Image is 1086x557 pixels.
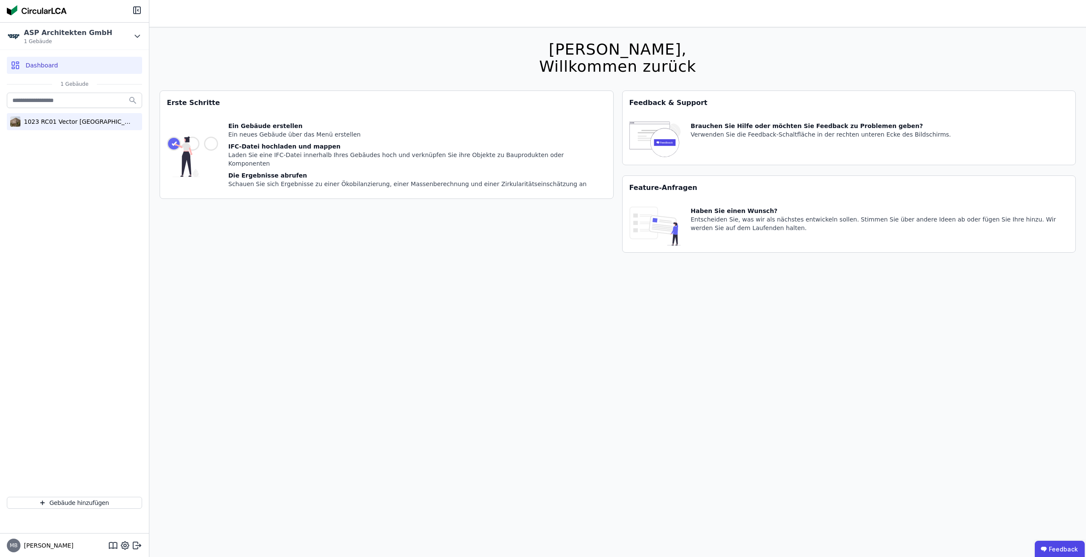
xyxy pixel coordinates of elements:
[623,91,1076,115] div: Feedback & Support
[629,122,681,158] img: feedback-icon-HCTs5lye.svg
[52,81,97,87] span: 1 Gebäude
[160,91,613,115] div: Erste Schritte
[623,176,1076,200] div: Feature-Anfragen
[228,151,606,168] div: Laden Sie eine IFC-Datei innerhalb Ihres Gebäudes hoch und verknüpfen Sie ihre Objekte zu Bauprod...
[539,41,696,58] div: [PERSON_NAME],
[24,28,112,38] div: ASP Architekten GmbH
[691,130,951,139] div: Verwenden Sie die Feedback-Schaltfläche in der rechten unteren Ecke des Bildschirms.
[20,117,131,126] div: 1023 RC01 Vector [GEOGRAPHIC_DATA]
[539,58,696,75] div: Willkommen zurück
[228,142,606,151] div: IFC-Datei hochladen und mappen
[629,207,681,245] img: feature_request_tile-UiXE1qGU.svg
[691,122,951,130] div: Brauchen Sie Hilfe oder möchten Sie Feedback zu Problemen geben?
[10,543,18,548] span: MB
[228,171,606,180] div: Die Ergebnisse abrufen
[228,122,606,130] div: Ein Gebäude erstellen
[691,215,1069,232] div: Entscheiden Sie, was wir als nächstes entwickeln sollen. Stimmen Sie über andere Ideen ab oder fü...
[10,115,20,128] img: 1023 RC01 Vector Regensburg
[26,61,58,70] span: Dashboard
[691,207,1069,215] div: Haben Sie einen Wunsch?
[7,29,20,43] img: ASP Architekten GmbH
[7,497,142,509] button: Gebäude hinzufügen
[167,122,218,192] img: getting_started_tile-DrF_GRSv.svg
[24,38,112,45] span: 1 Gebäude
[7,5,67,15] img: Concular
[20,541,73,550] span: [PERSON_NAME]
[228,180,606,188] div: Schauen Sie sich Ergebnisse zu einer Ökobilanzierung, einer Massenberechnung und einer Zirkularit...
[228,130,606,139] div: Ein neues Gebäude über das Menü erstellen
